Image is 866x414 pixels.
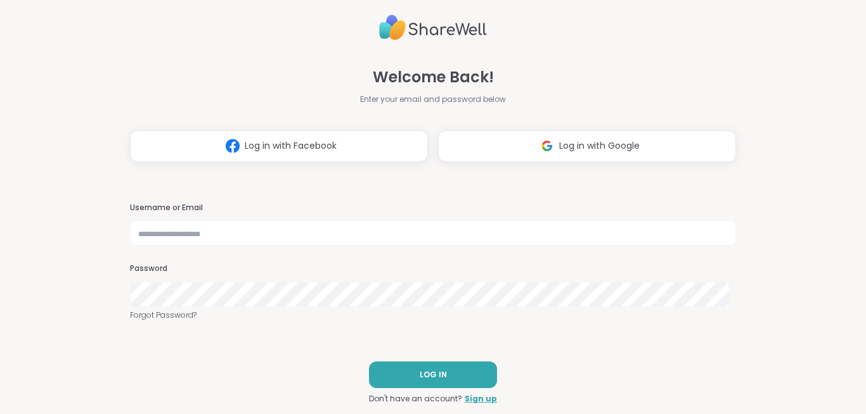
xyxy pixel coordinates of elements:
button: LOG IN [369,361,497,388]
span: Don't have an account? [369,393,462,405]
button: Log in with Facebook [130,130,428,162]
h3: Password [130,263,736,274]
span: LOG IN [420,369,447,380]
a: Forgot Password? [130,310,736,321]
button: Log in with Google [438,130,736,162]
a: Sign up [465,393,497,405]
span: Log in with Facebook [245,139,337,153]
img: ShareWell Logomark [535,134,559,158]
span: Log in with Google [559,139,640,153]
img: ShareWell Logomark [221,134,245,158]
span: Enter your email and password below [360,94,506,105]
span: Welcome Back! [373,66,494,89]
img: ShareWell Logo [379,9,487,46]
h3: Username or Email [130,203,736,213]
